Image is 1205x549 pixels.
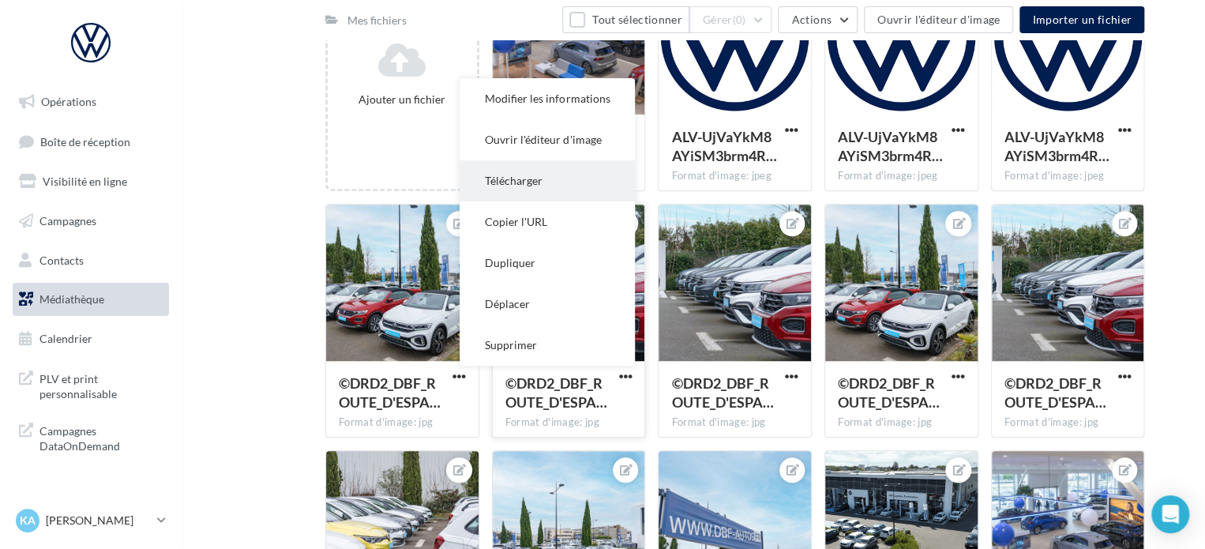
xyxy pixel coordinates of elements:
span: PLV et print personnalisable [39,368,163,402]
div: Format d'image: jpeg [1004,169,1132,183]
button: Tout sélectionner [562,6,689,33]
div: Format d'image: jpg [671,416,798,430]
a: Opérations [9,85,172,118]
button: Gérer(0) [689,6,772,33]
div: Format d'image: jpeg [838,169,965,183]
button: Supprimer [460,325,635,366]
div: Format d'image: jpg [838,416,965,430]
span: ©DRD2_DBF_ROUTE_D'ESPAGNE_33 [671,374,773,411]
span: ©DRD2_DBF_ROUTE_D'ESPAGNE_42 [339,374,441,411]
div: Mes fichiers [347,13,407,28]
span: Campagnes [39,214,96,227]
div: Format d'image: jpeg [671,169,798,183]
span: Opérations [41,95,96,108]
a: Calendrier [9,322,172,355]
button: Copier l'URL [460,201,635,243]
a: Contacts [9,244,172,277]
a: Boîte de réception [9,125,172,159]
button: Ouvrir l'éditeur d'image [864,6,1013,33]
a: Campagnes DataOnDemand [9,414,172,461]
a: PLV et print personnalisable [9,362,172,408]
span: Calendrier [39,332,92,345]
span: Visibilité en ligne [43,175,127,188]
span: Actions [791,13,831,26]
a: Campagnes [9,205,172,238]
button: Déplacer [460,284,635,325]
a: Médiathèque [9,283,172,316]
button: Importer un fichier [1019,6,1144,33]
div: Format d'image: jpg [1004,416,1132,430]
span: ©DRD2_DBF_ROUTE_D'ESPAGNE_33 [1004,374,1106,411]
span: ALV-UjVaYkM8AYiSM3brm4RsFd4Rj0ScYWrJ7peg5E-YsCVaz6-7sadB [838,128,943,164]
span: KA [20,513,36,528]
button: Ouvrir l'éditeur d'image [460,119,635,160]
span: Médiathèque [39,292,104,306]
button: Dupliquer [460,243,635,284]
span: Contacts [39,253,84,266]
span: Importer un fichier [1032,13,1132,26]
a: Visibilité en ligne [9,165,172,198]
span: ALV-UjVaYkM8AYiSM3brm4RsFd4Rj0ScYWrJ7peg5E-YsCVaz6-7sadB [671,128,776,164]
a: KA [PERSON_NAME] [13,506,169,536]
div: Open Intercom Messenger [1151,495,1189,533]
p: [PERSON_NAME] [46,513,151,528]
span: (0) [733,13,746,26]
span: Boîte de réception [40,134,130,148]
div: Ajouter un fichier [334,92,471,107]
span: ©DRD2_DBF_ROUTE_D'ESPAGNE_42 [838,374,940,411]
span: Campagnes DataOnDemand [39,420,163,454]
span: ALV-UjVaYkM8AYiSM3brm4RsFd4Rj0ScYWrJ7peg5E-YsCVaz6-7sadB [1004,128,1109,164]
span: ©DRD2_DBF_ROUTE_D'ESPAGNE_33 (1) [505,374,607,411]
div: Format d'image: jpg [505,416,633,430]
div: Format d'image: jpg [339,416,466,430]
button: Actions [778,6,857,33]
button: Télécharger [460,160,635,201]
button: Modifier les informations [460,78,635,119]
